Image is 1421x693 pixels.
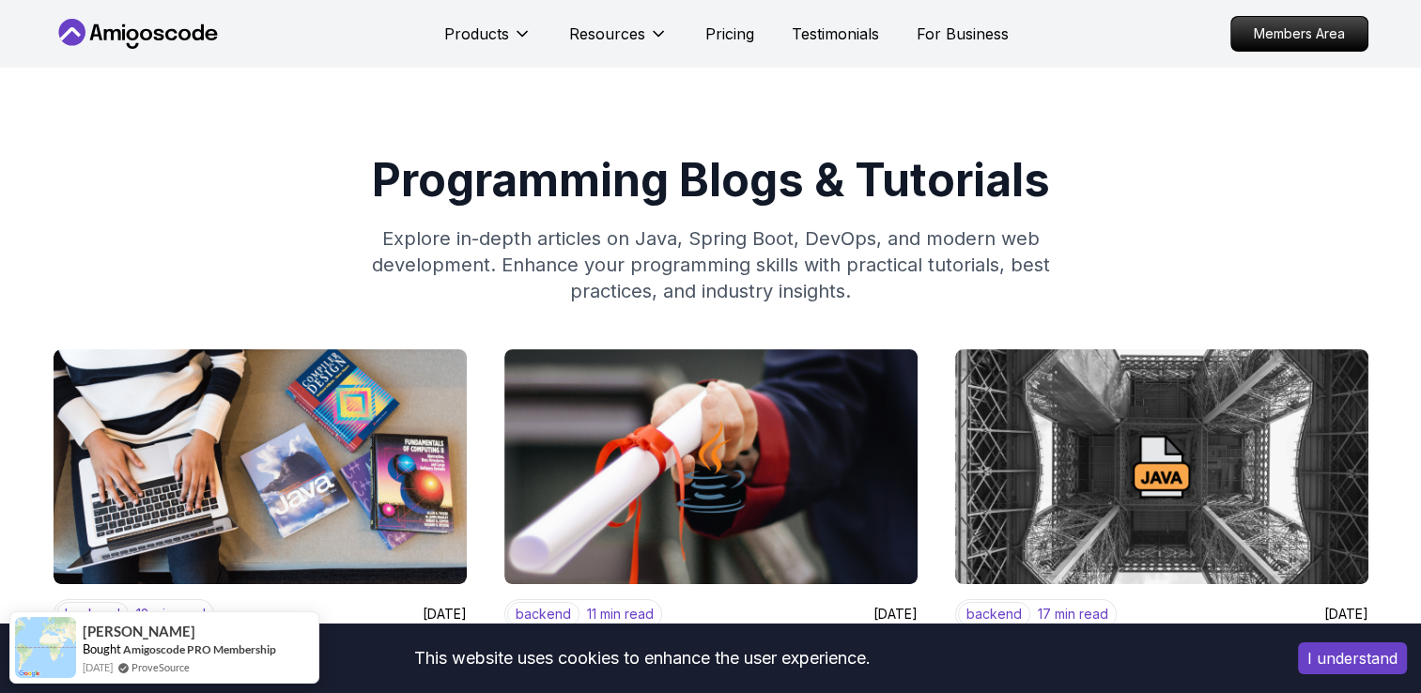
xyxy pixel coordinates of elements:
[569,23,645,45] p: Resources
[955,349,1368,584] img: image
[792,23,879,45] a: Testimonials
[917,23,1009,45] a: For Business
[83,659,113,675] span: [DATE]
[1324,605,1368,624] p: [DATE]
[1231,17,1367,51] p: Members Area
[14,638,1270,679] div: This website uses cookies to enhance the user experience.
[444,23,532,60] button: Products
[958,602,1030,626] p: backend
[54,349,467,584] img: image
[873,605,918,624] p: [DATE]
[423,605,467,624] p: [DATE]
[587,605,654,624] p: 11 min read
[56,602,129,626] p: backend
[504,349,918,584] img: image
[569,23,668,60] button: Resources
[131,659,190,675] a: ProveSource
[1038,605,1108,624] p: 17 min read
[1230,16,1368,52] a: Members Area
[83,624,195,639] span: [PERSON_NAME]
[507,602,579,626] p: backend
[350,225,1072,304] p: Explore in-depth articles on Java, Spring Boot, DevOps, and modern web development. Enhance your ...
[136,605,206,624] p: 12 min read
[15,617,76,678] img: provesource social proof notification image
[83,641,121,656] span: Bought
[1298,642,1407,674] button: Accept cookies
[444,23,509,45] p: Products
[54,158,1368,203] h1: Programming Blogs & Tutorials
[705,23,754,45] a: Pricing
[123,642,276,656] a: Amigoscode PRO Membership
